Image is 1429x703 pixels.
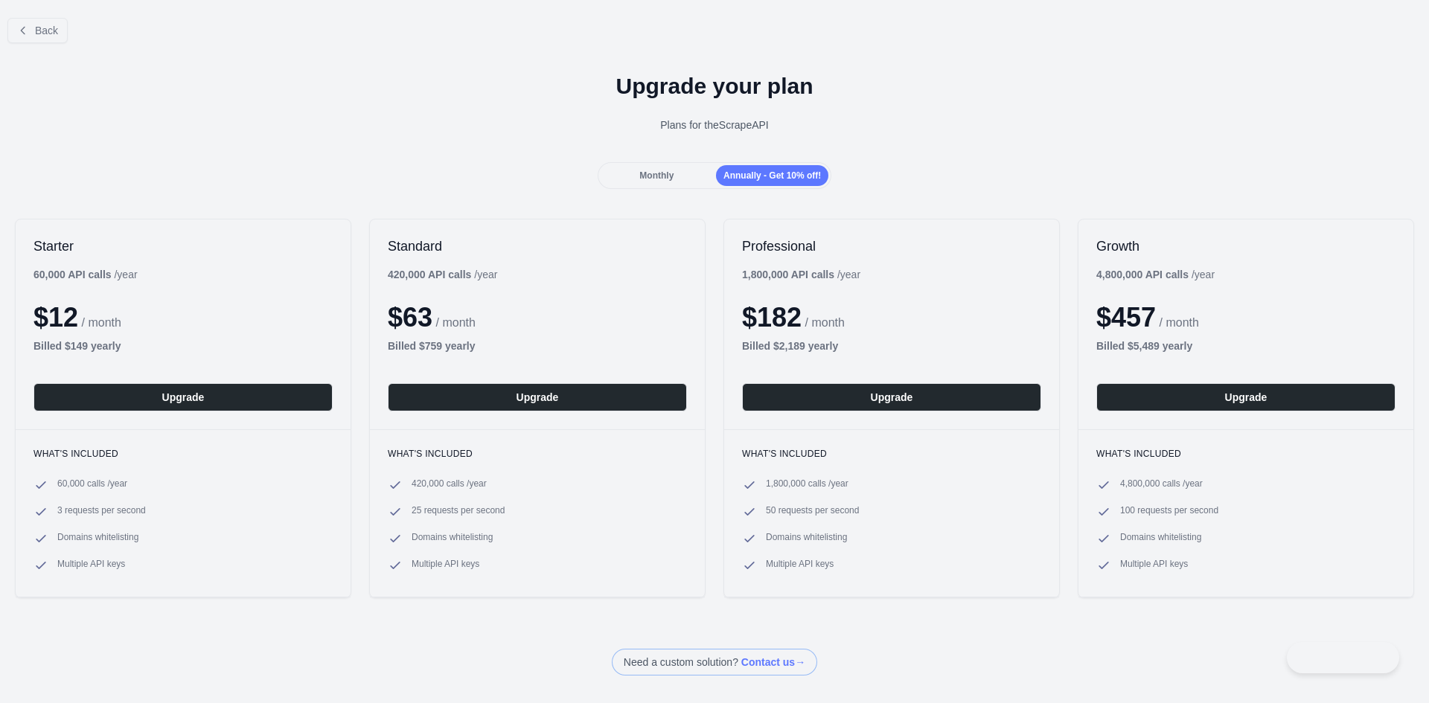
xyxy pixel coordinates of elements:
div: / year [1096,267,1215,282]
span: $ 457 [1096,302,1156,333]
div: / year [742,267,860,282]
h2: Professional [742,237,1041,255]
b: 1,800,000 API calls [742,269,834,280]
b: 4,800,000 API calls [1096,269,1189,280]
span: $ 182 [742,302,802,333]
iframe: Toggle Customer Support [1287,642,1399,673]
h2: Growth [1096,237,1396,255]
h2: Standard [388,237,687,255]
